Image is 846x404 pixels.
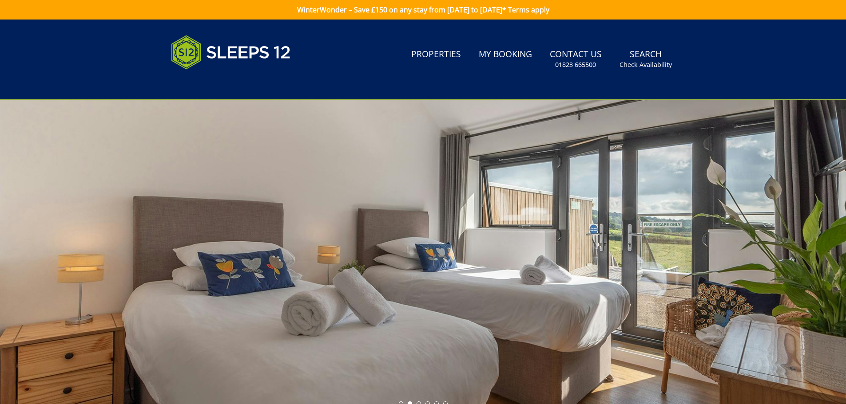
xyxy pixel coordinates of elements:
[475,45,536,65] a: My Booking
[620,60,672,69] small: Check Availability
[555,60,596,69] small: 01823 665500
[167,80,260,87] iframe: Customer reviews powered by Trustpilot
[171,30,291,75] img: Sleeps 12
[546,45,605,74] a: Contact Us01823 665500
[616,45,675,74] a: SearchCheck Availability
[408,45,465,65] a: Properties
